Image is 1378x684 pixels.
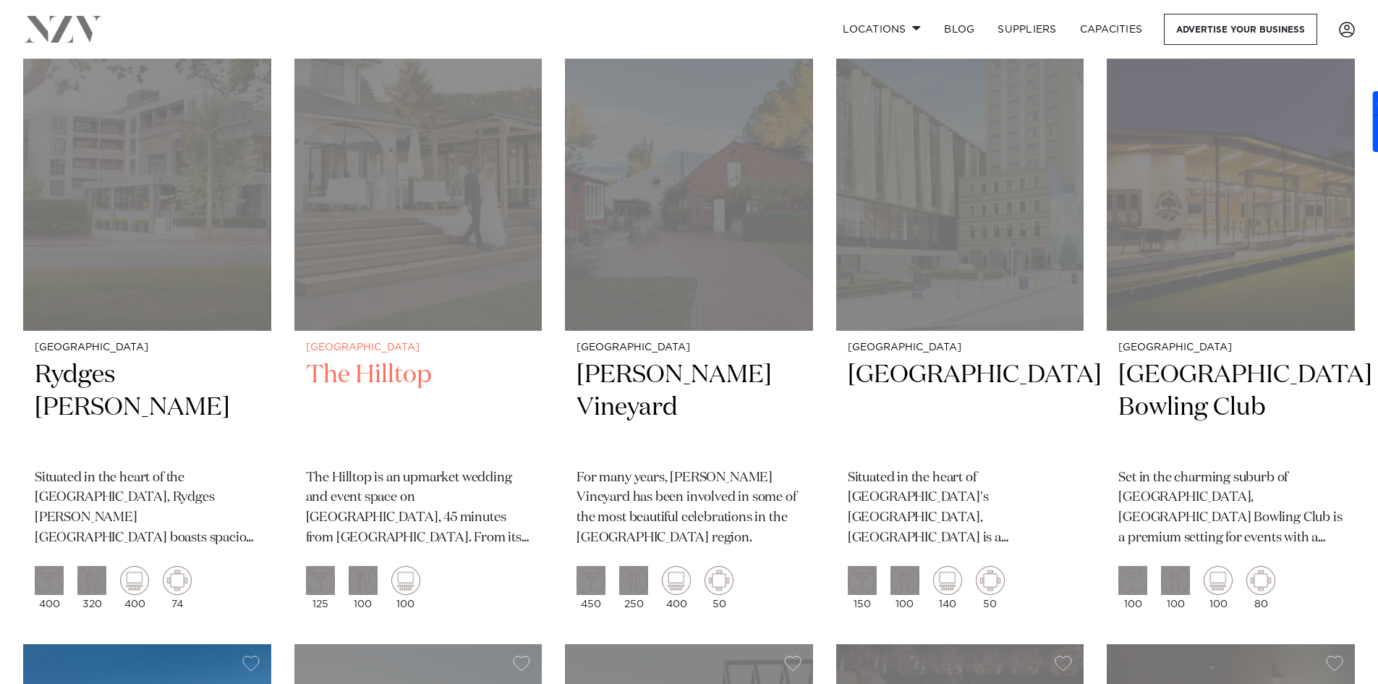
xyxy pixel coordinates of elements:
[349,566,378,609] div: 100
[35,566,64,595] img: cocktail.png
[77,566,106,609] div: 320
[1246,566,1275,595] img: meeting.png
[1118,468,1343,549] p: Set in the charming suburb of [GEOGRAPHIC_DATA], [GEOGRAPHIC_DATA] Bowling Club is a premium sett...
[1068,14,1154,45] a: Capacities
[1118,566,1147,595] img: cocktail.png
[662,566,691,609] div: 400
[1246,566,1275,609] div: 80
[577,468,801,549] p: For many years, [PERSON_NAME] Vineyard has been involved in some of the most beautiful celebratio...
[391,566,420,609] div: 100
[705,566,733,609] div: 50
[163,566,192,595] img: meeting.png
[577,359,801,457] h2: [PERSON_NAME] Vineyard
[1161,566,1190,595] img: dining.png
[619,566,648,595] img: dining.png
[1164,14,1317,45] a: Advertise your business
[1118,359,1343,457] h2: [GEOGRAPHIC_DATA] Bowling Club
[1204,566,1233,595] img: theatre.png
[831,14,932,45] a: Locations
[163,566,192,609] div: 74
[933,566,962,595] img: theatre.png
[577,566,605,595] img: cocktail.png
[306,566,335,595] img: cocktail.png
[1118,566,1147,609] div: 100
[120,566,149,595] img: theatre.png
[933,566,962,609] div: 140
[35,468,260,549] p: Situated in the heart of the [GEOGRAPHIC_DATA], Rydges [PERSON_NAME] [GEOGRAPHIC_DATA] boasts spa...
[1118,342,1343,353] small: [GEOGRAPHIC_DATA]
[35,342,260,353] small: [GEOGRAPHIC_DATA]
[306,566,335,609] div: 125
[976,566,1005,595] img: meeting.png
[23,16,102,42] img: nzv-logo.png
[306,342,531,353] small: [GEOGRAPHIC_DATA]
[1204,566,1233,609] div: 100
[890,566,919,595] img: dining.png
[848,468,1073,549] p: Situated in the heart of [GEOGRAPHIC_DATA]'s [GEOGRAPHIC_DATA], [GEOGRAPHIC_DATA] is a contempora...
[986,14,1068,45] a: SUPPLIERS
[848,359,1073,457] h2: [GEOGRAPHIC_DATA]
[890,566,919,609] div: 100
[306,468,531,549] p: The Hilltop is an upmarket wedding and event space on [GEOGRAPHIC_DATA], 45 minutes from [GEOGRAP...
[306,359,531,457] h2: The Hilltop
[77,566,106,595] img: dining.png
[349,566,378,595] img: dining.png
[662,566,691,595] img: theatre.png
[577,342,801,353] small: [GEOGRAPHIC_DATA]
[1161,566,1190,609] div: 100
[577,566,605,609] div: 450
[848,342,1073,353] small: [GEOGRAPHIC_DATA]
[705,566,733,595] img: meeting.png
[619,566,648,609] div: 250
[976,566,1005,609] div: 50
[848,566,877,609] div: 150
[391,566,420,595] img: theatre.png
[35,566,64,609] div: 400
[932,14,986,45] a: BLOG
[120,566,149,609] div: 400
[35,359,260,457] h2: Rydges [PERSON_NAME]
[848,566,877,595] img: cocktail.png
